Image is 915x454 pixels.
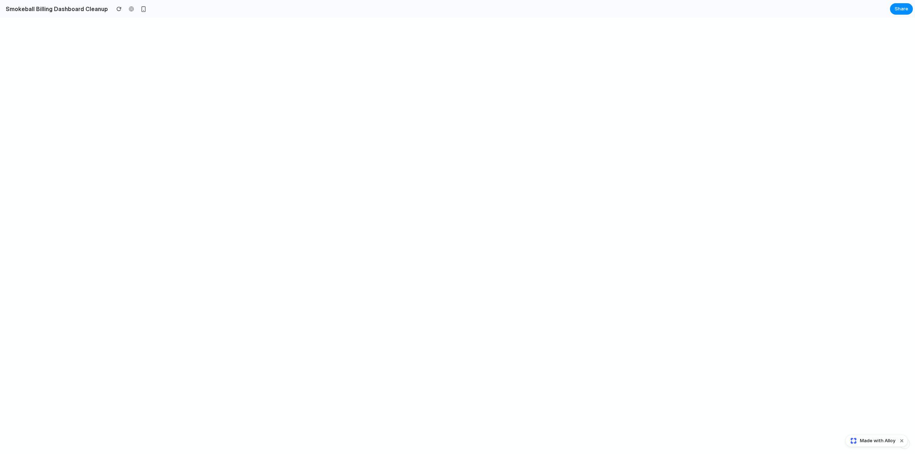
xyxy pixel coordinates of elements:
span: Share [895,5,908,13]
button: Dismiss watermark [897,436,906,445]
a: Made with Alloy [846,437,896,444]
h2: Smokeball Billing Dashboard Cleanup [3,5,108,13]
span: Made with Alloy [860,437,895,444]
button: Share [890,3,913,15]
